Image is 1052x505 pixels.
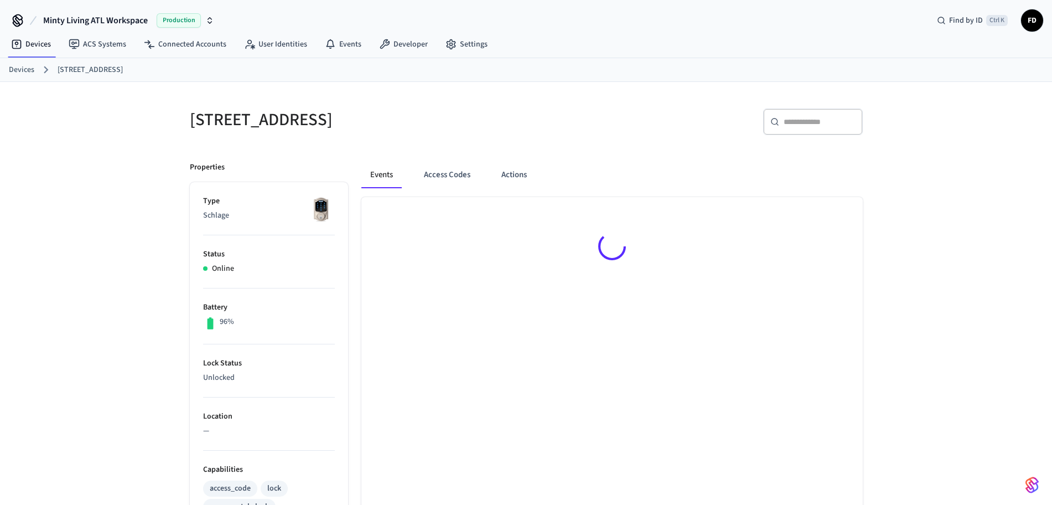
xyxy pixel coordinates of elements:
span: FD [1022,11,1042,30]
img: Schlage Sense Smart Deadbolt with Camelot Trim, Front [307,195,335,223]
img: SeamLogoGradient.69752ec5.svg [1025,476,1039,494]
button: FD [1021,9,1043,32]
a: Devices [2,34,60,54]
p: Capabilities [203,464,335,476]
div: ant example [361,162,863,188]
p: Unlocked [203,372,335,384]
div: Find by IDCtrl K [928,11,1017,30]
a: Connected Accounts [135,34,235,54]
p: Properties [190,162,225,173]
span: Ctrl K [986,15,1008,26]
p: Type [203,195,335,207]
span: Production [157,13,201,28]
p: Online [212,263,234,275]
a: Settings [437,34,496,54]
p: Schlage [203,210,335,221]
a: User Identities [235,34,316,54]
button: Events [361,162,402,188]
p: Lock Status [203,358,335,369]
a: ACS Systems [60,34,135,54]
div: access_code [210,483,251,494]
button: Actions [493,162,536,188]
p: Battery [203,302,335,313]
p: 96% [220,316,234,328]
div: lock [267,483,281,494]
span: Minty Living ATL Workspace [43,14,148,27]
a: Developer [370,34,437,54]
span: Find by ID [949,15,983,26]
p: Location [203,411,335,422]
p: Status [203,249,335,260]
a: [STREET_ADDRESS] [58,64,123,76]
a: Devices [9,64,34,76]
button: Access Codes [415,162,479,188]
p: — [203,425,335,437]
a: Events [316,34,370,54]
h5: [STREET_ADDRESS] [190,109,520,131]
